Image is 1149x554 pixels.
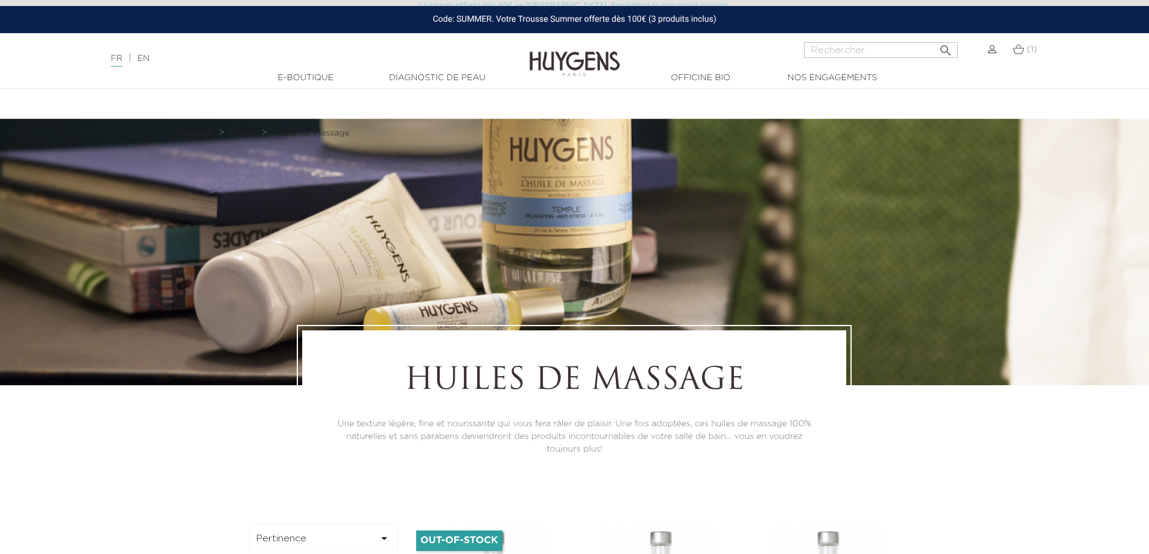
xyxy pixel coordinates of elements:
button:  [935,39,957,55]
a: Officine Bio [641,72,761,84]
li: Out-of-Stock [416,530,502,551]
span: (1) [1027,45,1037,54]
a: (1) [1013,45,1037,54]
strong: Accueil [182,129,213,137]
img: Huygens [530,32,620,78]
a: Accueil [182,128,215,138]
a: Diagnostic de peau [377,72,498,84]
h1: Huiles de Massage [335,364,813,400]
i:  [939,40,953,54]
span: Huiles de Massage [273,129,350,137]
a: Nos engagements [772,72,893,84]
a: E-Boutique [245,72,366,84]
i:  [377,531,391,546]
p: Une texture légère, fine et nourissante qui vous fera râler de plaisir. Une fois adoptées, ces hu... [335,418,813,456]
button: Pertinence [249,524,399,552]
a: FR [111,54,122,67]
a: EN [138,54,150,63]
a: Huiles de Massage [273,128,350,138]
div: | [105,51,470,66]
input: Rechercher [804,42,958,58]
a: Corps [230,128,258,138]
strong: Corps [230,129,256,137]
